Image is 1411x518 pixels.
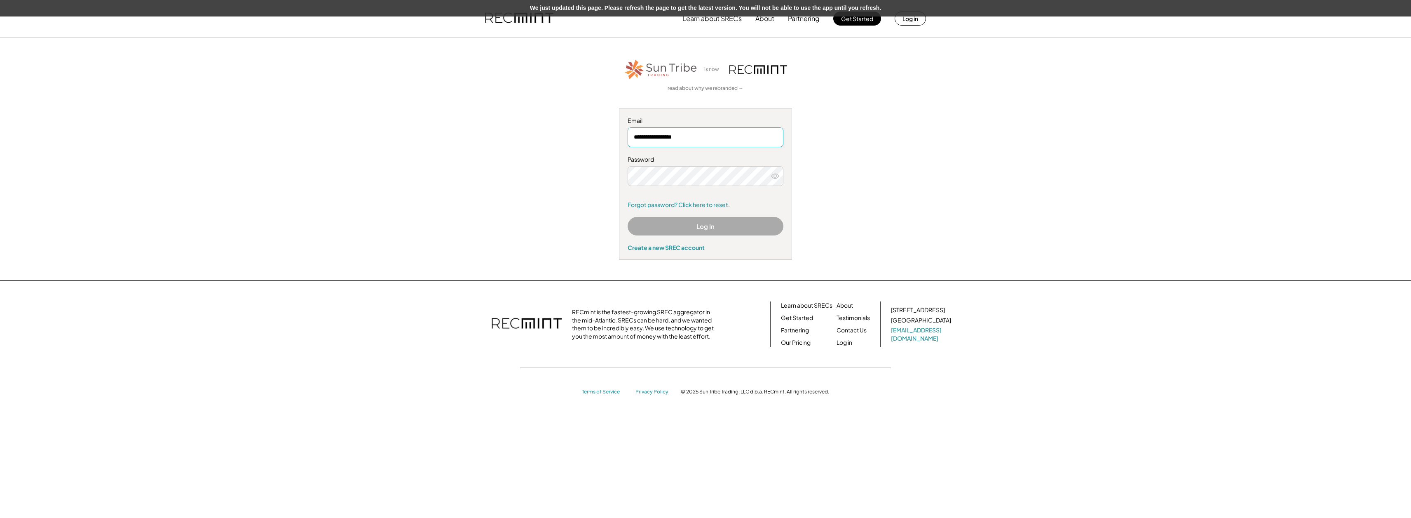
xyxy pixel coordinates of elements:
a: Partnering [781,326,809,334]
button: Learn about SRECs [682,10,742,27]
div: [STREET_ADDRESS] [891,306,945,314]
button: Log in [895,12,926,26]
div: Create a new SREC account [628,244,783,251]
button: About [755,10,774,27]
a: Our Pricing [781,339,811,347]
a: read about why we rebranded → [668,85,743,92]
div: Password [628,155,783,164]
a: Contact Us [837,326,867,334]
a: Privacy Policy [635,388,673,396]
img: recmint-logotype%403x.png [729,65,787,74]
button: Partnering [788,10,820,27]
a: Learn about SRECs [781,301,832,310]
div: RECmint is the fastest-growing SREC aggregator in the mid-Atlantic. SRECs can be hard, and we wan... [572,308,718,340]
img: STT_Horizontal_Logo%2B-%2BColor.png [624,58,698,81]
div: is now [702,66,725,73]
a: About [837,301,853,310]
a: [EMAIL_ADDRESS][DOMAIN_NAME] [891,326,953,342]
button: Log In [628,217,783,235]
div: © 2025 Sun Tribe Trading, LLC d.b.a. RECmint. All rights reserved. [681,388,829,395]
div: Email [628,117,783,125]
a: Testimonials [837,314,870,322]
a: Get Started [781,314,813,322]
a: Forgot password? Click here to reset. [628,201,783,209]
div: [GEOGRAPHIC_DATA] [891,316,951,325]
button: Get Started [833,12,881,26]
a: Log in [837,339,852,347]
a: Terms of Service [582,388,627,396]
img: recmint-logotype%403x.png [485,5,553,33]
img: recmint-logotype%403x.png [492,310,562,339]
